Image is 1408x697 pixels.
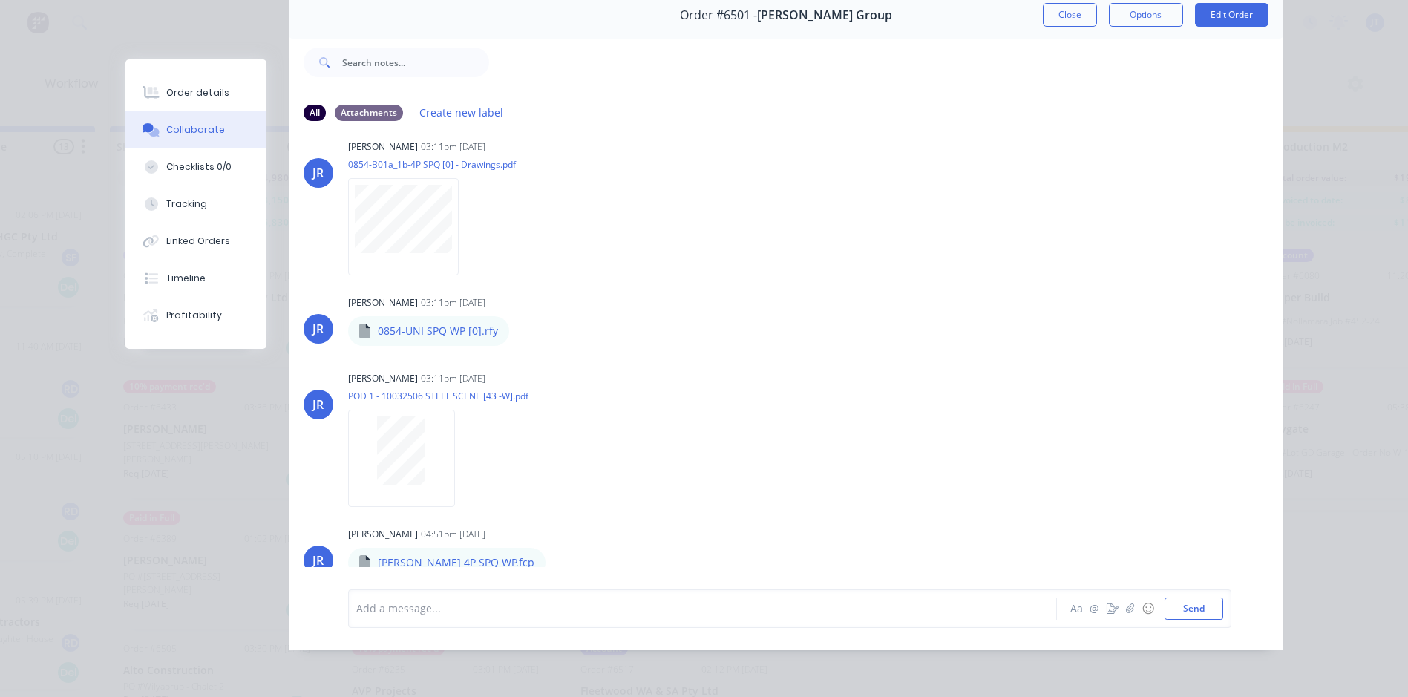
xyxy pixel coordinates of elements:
div: All [304,105,326,121]
input: Search notes... [342,48,489,77]
button: Order details [125,74,266,111]
div: JR [312,396,324,413]
div: 04:51pm [DATE] [421,528,485,541]
div: Checklists 0/0 [166,160,232,174]
div: [PERSON_NAME] [348,296,418,310]
div: 03:11pm [DATE] [421,140,485,154]
p: 0854-B01a_1b-4P SPQ [0] - Drawings.pdf [348,158,516,171]
span: Order #6501 - [680,8,757,22]
div: Timeline [166,272,206,285]
button: Timeline [125,260,266,297]
button: Close [1043,3,1097,27]
button: ☺ [1139,600,1157,618]
p: 0854-UNI SPQ WP [0].rfy [378,324,498,338]
div: 03:11pm [DATE] [421,372,485,385]
div: Profitability [166,309,222,322]
button: Send [1165,598,1223,620]
div: [PERSON_NAME] [348,140,418,154]
div: [PERSON_NAME] [348,528,418,541]
button: Linked Orders [125,223,266,260]
button: Aa [1068,600,1086,618]
div: JR [312,164,324,182]
button: Collaborate [125,111,266,148]
button: Profitability [125,297,266,334]
button: Checklists 0/0 [125,148,266,186]
div: Attachments [335,105,403,121]
div: Tracking [166,197,207,211]
button: Edit Order [1195,3,1268,27]
span: [PERSON_NAME] Group [757,8,892,22]
button: Tracking [125,186,266,223]
p: POD 1 - 10032506 STEEL SCENE [43 -W].pdf [348,390,528,402]
div: JR [312,552,324,569]
button: @ [1086,600,1104,618]
button: Create new label [412,102,511,122]
div: 03:11pm [DATE] [421,296,485,310]
div: [PERSON_NAME] [348,372,418,385]
div: JR [312,320,324,338]
div: Order details [166,86,229,99]
p: [PERSON_NAME] 4P SPQ WP.fcp [378,555,534,570]
div: Collaborate [166,123,225,137]
button: Options [1109,3,1183,27]
div: Linked Orders [166,235,230,248]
